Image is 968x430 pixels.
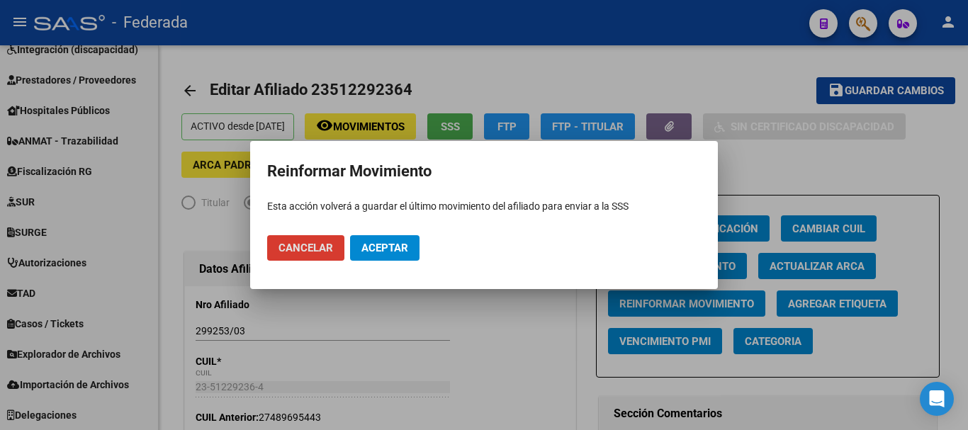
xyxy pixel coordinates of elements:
span: Aceptar [361,242,408,254]
button: Aceptar [350,235,420,261]
h2: Reinformar Movimiento [267,158,701,185]
p: Esta acción volverá a guardar el último movimiento del afiliado para enviar a la SSS [267,199,701,214]
button: Cancelar [267,235,344,261]
span: Cancelar [278,242,333,254]
div: Open Intercom Messenger [920,382,954,416]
